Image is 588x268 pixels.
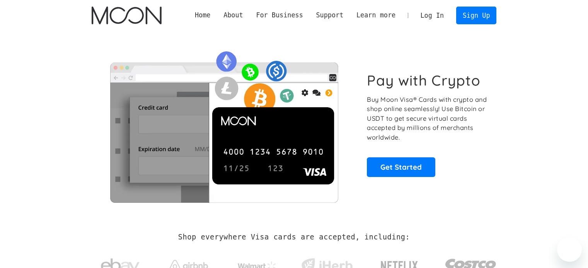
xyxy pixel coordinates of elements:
p: Buy Moon Visa® Cards with crypto and shop online seamlessly! Use Bitcoin or USDT to get secure vi... [367,95,488,142]
img: Moon Logo [92,7,162,24]
div: Support [310,10,350,20]
h1: Pay with Crypto [367,72,481,89]
img: Moon Cards let you spend your crypto anywhere Visa is accepted. [92,46,356,202]
div: Support [316,10,343,20]
a: Home [188,10,217,20]
h2: Shop everywhere Visa cards are accepted, including: [178,233,410,241]
a: Get Started [367,157,435,177]
div: About [217,10,249,20]
div: For Business [250,10,310,20]
div: Learn more [350,10,402,20]
a: Log In [414,7,450,24]
div: For Business [256,10,303,20]
a: Sign Up [456,7,496,24]
div: About [223,10,243,20]
iframe: Button to launch messaging window [557,237,582,262]
a: home [92,7,162,24]
div: Learn more [356,10,395,20]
